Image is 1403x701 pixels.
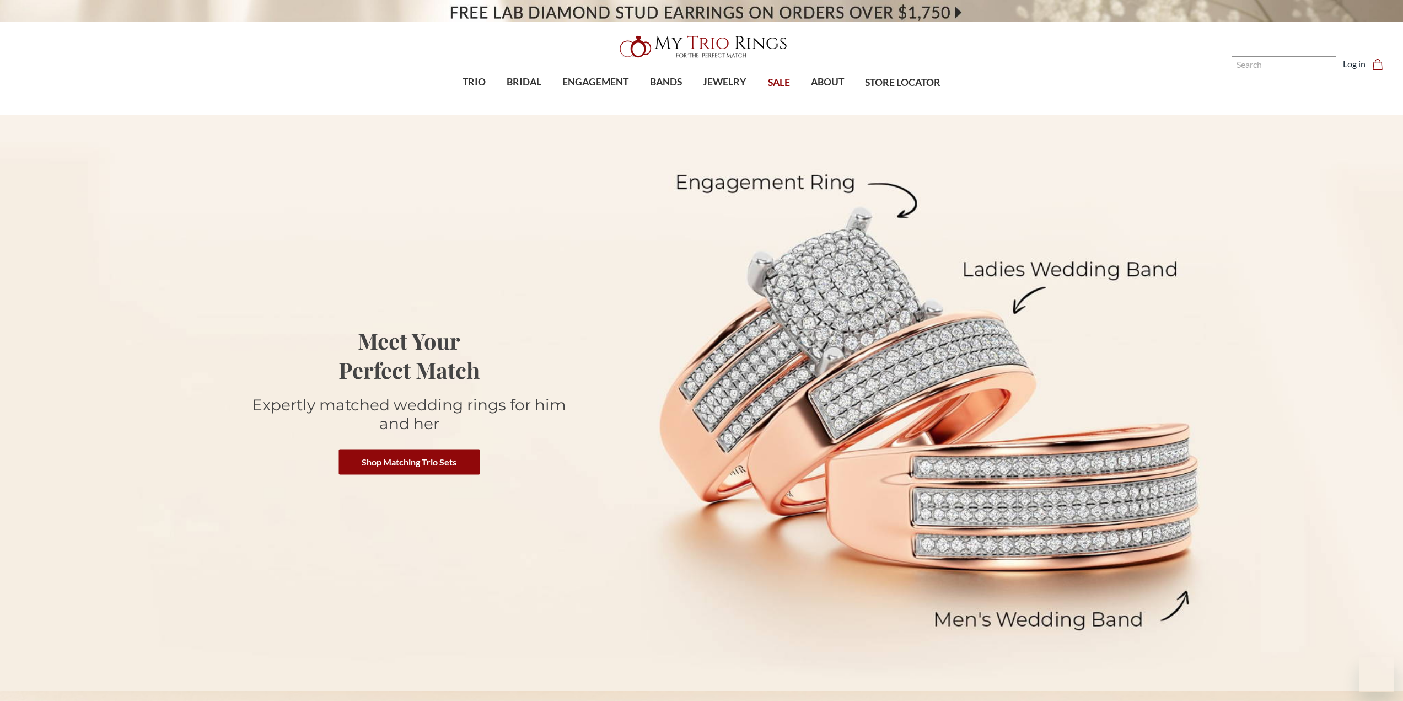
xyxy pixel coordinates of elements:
button: submenu toggle [519,100,530,101]
a: TRIO [452,65,496,100]
a: Log in [1343,57,1366,71]
span: BRIDAL [507,75,541,89]
span: STORE LOCATOR [865,76,940,90]
span: BANDS [650,75,682,89]
a: Shop Matching Trio Sets [338,449,480,474]
img: My Trio Rings [614,29,790,65]
span: JEWELRY [703,75,746,89]
input: Search and use arrows or TAB to navigate results [1232,56,1336,72]
a: My Trio Rings [407,29,996,65]
button: submenu toggle [660,100,671,101]
a: BRIDAL [496,65,552,100]
span: ENGAGEMENT [562,75,628,89]
a: BANDS [639,65,692,100]
a: SALE [757,65,800,101]
span: SALE [768,76,790,90]
a: Cart with 0 items [1372,57,1390,71]
svg: cart.cart_preview [1372,59,1383,70]
button: submenu toggle [469,100,480,101]
button: submenu toggle [822,100,833,101]
button: submenu toggle [590,100,601,101]
a: ABOUT [800,65,854,100]
span: ABOUT [811,75,844,89]
iframe: Button to launch messaging window [1359,657,1394,692]
button: submenu toggle [719,100,730,101]
span: TRIO [463,75,486,89]
a: STORE LOCATOR [854,65,951,101]
a: ENGAGEMENT [552,65,639,100]
a: JEWELRY [692,65,757,100]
